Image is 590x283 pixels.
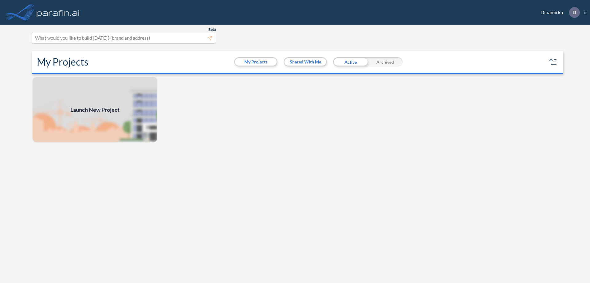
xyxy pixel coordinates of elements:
[285,58,326,66] button: Shared With Me
[531,7,585,18] div: Dinamicka
[368,57,403,67] div: Archived
[32,76,158,143] img: add
[572,10,576,15] p: D
[32,76,158,143] a: Launch New Project
[235,58,277,66] button: My Projects
[37,56,88,68] h2: My Projects
[35,6,81,18] img: logo
[208,27,216,32] span: Beta
[70,106,120,114] span: Launch New Project
[333,57,368,67] div: Active
[548,57,558,67] button: sort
